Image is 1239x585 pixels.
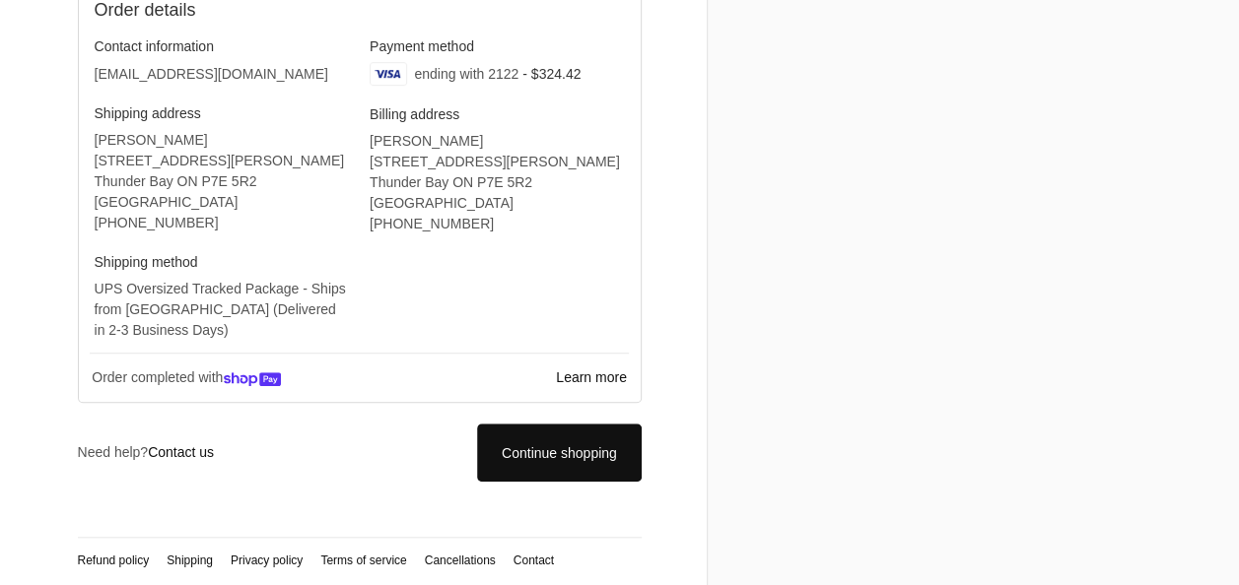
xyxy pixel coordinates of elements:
[502,445,617,461] span: Continue shopping
[514,553,554,567] a: Contact
[370,105,625,123] h3: Billing address
[522,66,581,82] span: - $324.42
[95,279,350,341] p: UPS Oversized Tracked Package - Ships from [GEOGRAPHIC_DATA] (Delivered in 2-3 Business Days)
[370,131,625,234] address: [PERSON_NAME] [STREET_ADDRESS][PERSON_NAME] Thunder Bay ON P7E 5R2 [GEOGRAPHIC_DATA] ‎[PHONE_NUMBER]
[90,365,554,391] p: Order completed with
[425,553,496,567] a: Cancellations
[477,423,641,482] a: Continue shopping
[414,66,518,82] span: ending with 2122
[78,442,215,463] p: Need help?
[95,253,350,271] h3: Shipping method
[554,366,629,389] a: Learn more
[231,553,303,567] a: Privacy policy
[95,66,328,82] bdo: [EMAIL_ADDRESS][DOMAIN_NAME]
[148,444,214,460] a: Contact us
[78,553,150,567] a: Refund policy
[95,130,350,233] address: [PERSON_NAME] [STREET_ADDRESS][PERSON_NAME] Thunder Bay ON P7E 5R2 [GEOGRAPHIC_DATA] ‎[PHONE_NUMBER]
[95,37,350,55] h3: Contact information
[95,104,350,122] h3: Shipping address
[370,37,625,55] h3: Payment method
[320,553,406,567] a: Terms of service
[167,553,213,567] a: Shipping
